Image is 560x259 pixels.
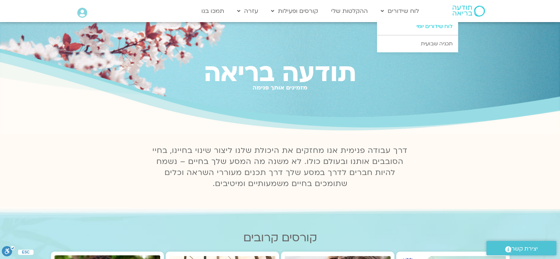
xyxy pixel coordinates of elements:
[51,231,510,244] h2: קורסים קרובים
[198,4,228,18] a: תמכו בנו
[377,18,458,35] a: לוח שידורים יומי
[452,6,485,17] img: תודעה בריאה
[267,4,322,18] a: קורסים ופעילות
[327,4,371,18] a: ההקלטות שלי
[148,145,412,189] p: דרך עבודה פנימית אנו מחזקים את היכולת שלנו ליצור שינוי בחיינו, בחיי הסובבים אותנו ובעולם כולו. לא...
[377,4,423,18] a: לוח שידורים
[377,35,458,52] a: תכניה שבועית
[486,241,556,255] a: יצירת קשר
[511,244,538,254] span: יצירת קשר
[233,4,262,18] a: עזרה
